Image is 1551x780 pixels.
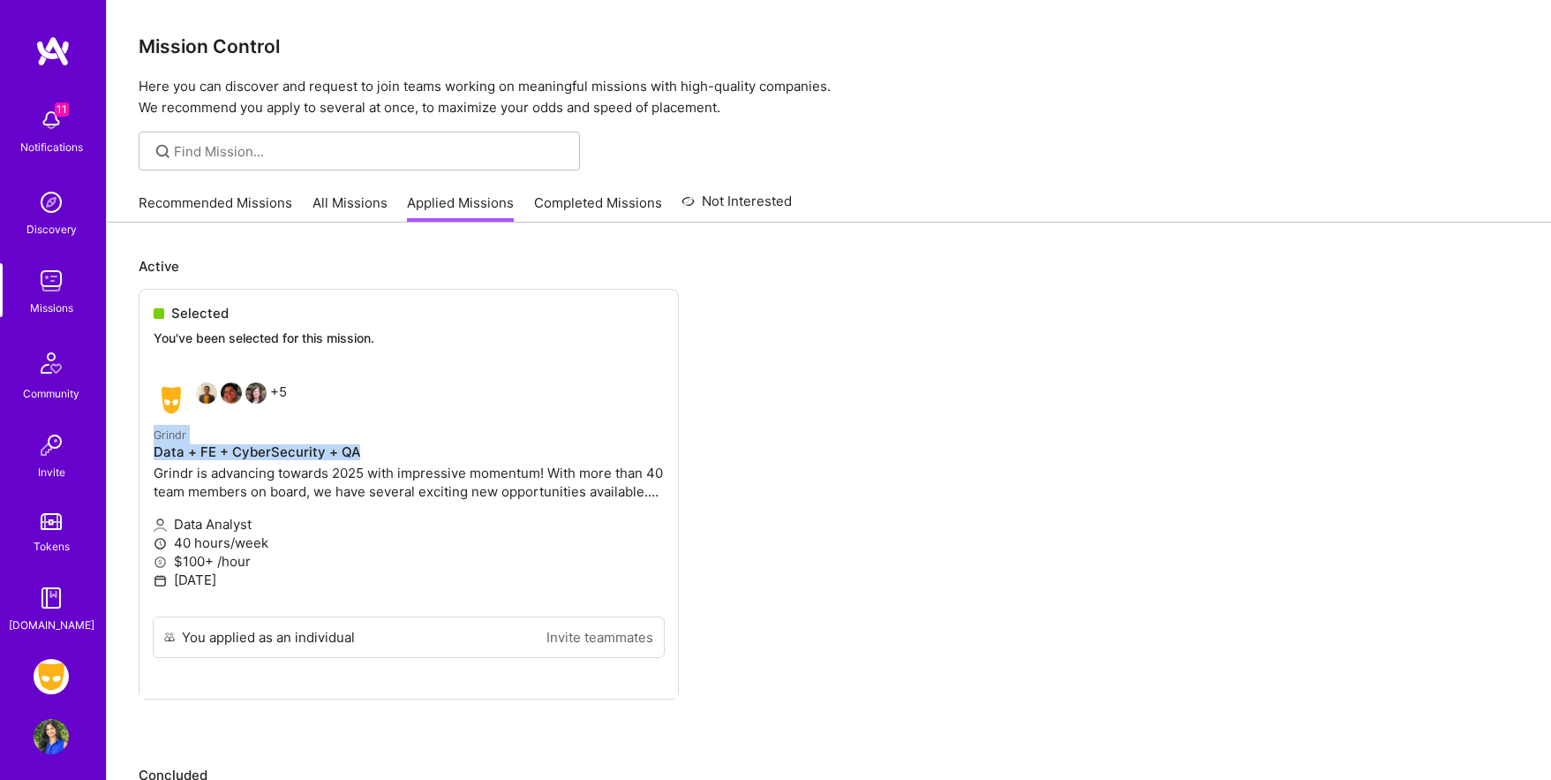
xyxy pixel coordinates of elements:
img: Community [30,342,72,384]
span: 11 [55,102,69,117]
div: Missions [30,299,73,317]
img: teamwork [34,263,69,299]
a: Completed Missions [534,193,662,223]
img: logo [35,35,71,67]
a: Grindr: Data + FE + CyberSecurity + QA [29,659,73,694]
img: tokens [41,513,62,530]
p: Active [139,257,1519,276]
div: Discovery [26,220,77,239]
a: Not Interested [681,191,792,223]
input: Find Mission... [174,142,567,161]
div: Community [23,384,79,403]
img: Grindr: Data + FE + CyberSecurity + QA [34,659,69,694]
img: guide book [34,580,69,616]
a: Recommended Missions [139,193,292,223]
div: Notifications [20,138,83,156]
img: discovery [34,185,69,220]
div: Tokens [34,537,70,556]
h3: Mission Control [139,35,1519,57]
img: User Avatar [34,719,69,754]
img: bell [34,102,69,138]
img: Invite [34,428,69,463]
a: User Avatar [29,719,73,754]
div: Invite [38,463,65,481]
a: Applied Missions [407,193,514,223]
p: Here you can discover and request to join teams working on meaningful missions with high-quality ... [139,76,1519,118]
div: [DOMAIN_NAME] [9,616,94,634]
i: icon SearchGrey [153,141,173,162]
a: All Missions [312,193,388,223]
